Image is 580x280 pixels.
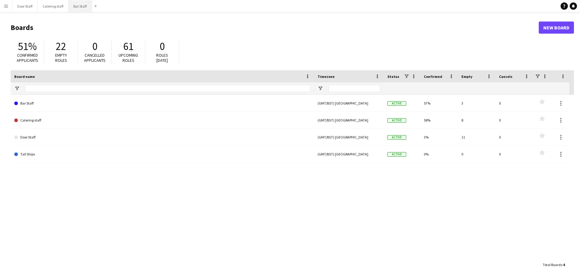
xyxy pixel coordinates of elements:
a: Bar Staff [14,95,310,112]
span: Board name [14,74,35,79]
span: Confirmed [424,74,442,79]
span: Upcoming roles [119,52,138,63]
span: Active [387,152,406,157]
button: Door Staff [12,0,38,12]
span: 51% [18,40,37,53]
span: Cancelled applicants [84,52,106,63]
div: (GMT/BST) [GEOGRAPHIC_DATA] [314,129,384,145]
div: 11 [458,129,495,145]
div: (GMT/BST) [GEOGRAPHIC_DATA] [314,112,384,128]
div: (GMT/BST) [GEOGRAPHIC_DATA] [314,146,384,162]
button: Open Filter Menu [318,86,323,91]
span: Roles [DATE] [156,52,168,63]
div: 0 [495,112,533,128]
span: Empty [461,74,472,79]
span: Status [387,74,399,79]
div: 8 [458,112,495,128]
span: 22 [56,40,66,53]
span: 0 [160,40,165,53]
div: 0 [495,95,533,112]
span: 61 [123,40,133,53]
a: New Board [539,22,574,34]
div: 3 [458,95,495,112]
div: 0% [420,146,458,162]
a: Tall Ships [14,146,310,163]
span: Confirmed applicants [17,52,38,63]
div: : [543,259,565,271]
button: Catering staff [38,0,69,12]
button: Bar Staff [69,0,92,12]
div: 57% [420,95,458,112]
a: Door Staff [14,129,310,146]
span: Cancels [499,74,512,79]
div: 0 [495,129,533,145]
span: Active [387,101,406,106]
span: Active [387,135,406,140]
button: Open Filter Menu [14,86,20,91]
span: Active [387,118,406,123]
h1: Boards [11,23,539,32]
div: 0 [458,146,495,162]
input: Timezone Filter Input [329,85,380,92]
div: (GMT/BST) [GEOGRAPHIC_DATA] [314,95,384,112]
span: Empty roles [55,52,67,63]
span: 4 [563,262,565,267]
span: Total Boards [543,262,562,267]
a: Catering staff [14,112,310,129]
div: 58% [420,112,458,128]
span: 0 [92,40,97,53]
div: 0 [495,146,533,162]
input: Board name Filter Input [25,85,310,92]
div: 3% [420,129,458,145]
span: Timezone [318,74,335,79]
